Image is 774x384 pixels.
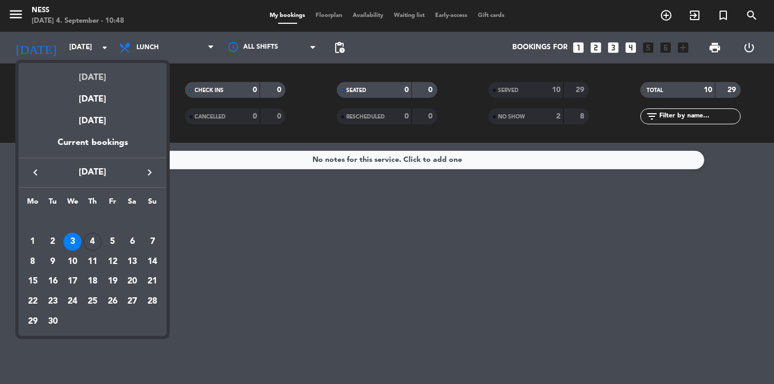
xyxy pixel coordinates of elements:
[103,196,123,212] th: Friday
[82,291,103,312] td: September 25, 2025
[62,271,82,291] td: September 17, 2025
[142,291,162,312] td: September 28, 2025
[142,196,162,212] th: Sunday
[123,291,143,312] td: September 27, 2025
[19,136,167,158] div: Current bookings
[24,233,42,251] div: 1
[43,252,63,272] td: September 9, 2025
[63,292,81,310] div: 24
[82,271,103,291] td: September 18, 2025
[140,166,159,179] button: keyboard_arrow_right
[63,253,81,271] div: 10
[143,166,156,179] i: keyboard_arrow_right
[24,292,42,310] div: 22
[62,196,82,212] th: Wednesday
[62,252,82,272] td: September 10, 2025
[82,252,103,272] td: September 11, 2025
[103,291,123,312] td: September 26, 2025
[45,166,140,179] span: [DATE]
[19,85,167,106] div: [DATE]
[84,292,102,310] div: 25
[143,292,161,310] div: 28
[23,312,43,332] td: September 29, 2025
[103,271,123,291] td: September 19, 2025
[26,166,45,179] button: keyboard_arrow_left
[103,252,123,272] td: September 12, 2025
[63,233,81,251] div: 3
[143,233,161,251] div: 7
[123,253,141,271] div: 13
[123,252,143,272] td: September 13, 2025
[103,232,123,252] td: September 5, 2025
[143,253,161,271] div: 14
[24,313,42,331] div: 29
[44,313,62,331] div: 30
[82,196,103,212] th: Thursday
[62,232,82,252] td: September 3, 2025
[143,272,161,290] div: 21
[123,272,141,290] div: 20
[24,253,42,271] div: 8
[43,312,63,332] td: September 30, 2025
[19,106,167,136] div: [DATE]
[82,232,103,252] td: September 4, 2025
[104,233,122,251] div: 5
[84,233,102,251] div: 4
[44,233,62,251] div: 2
[23,291,43,312] td: September 22, 2025
[123,233,141,251] div: 6
[44,272,62,290] div: 16
[44,292,62,310] div: 23
[23,271,43,291] td: September 15, 2025
[142,252,162,272] td: September 14, 2025
[123,292,141,310] div: 27
[24,272,42,290] div: 15
[43,232,63,252] td: September 2, 2025
[43,196,63,212] th: Tuesday
[84,272,102,290] div: 18
[23,196,43,212] th: Monday
[104,272,122,290] div: 19
[104,292,122,310] div: 26
[23,252,43,272] td: September 8, 2025
[43,271,63,291] td: September 16, 2025
[29,166,42,179] i: keyboard_arrow_left
[62,291,82,312] td: September 24, 2025
[142,271,162,291] td: September 21, 2025
[23,212,162,232] td: SEP
[63,272,81,290] div: 17
[23,232,43,252] td: September 1, 2025
[123,232,143,252] td: September 6, 2025
[84,253,102,271] div: 11
[123,196,143,212] th: Saturday
[123,271,143,291] td: September 20, 2025
[44,253,62,271] div: 9
[43,291,63,312] td: September 23, 2025
[19,63,167,85] div: [DATE]
[142,232,162,252] td: September 7, 2025
[104,253,122,271] div: 12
